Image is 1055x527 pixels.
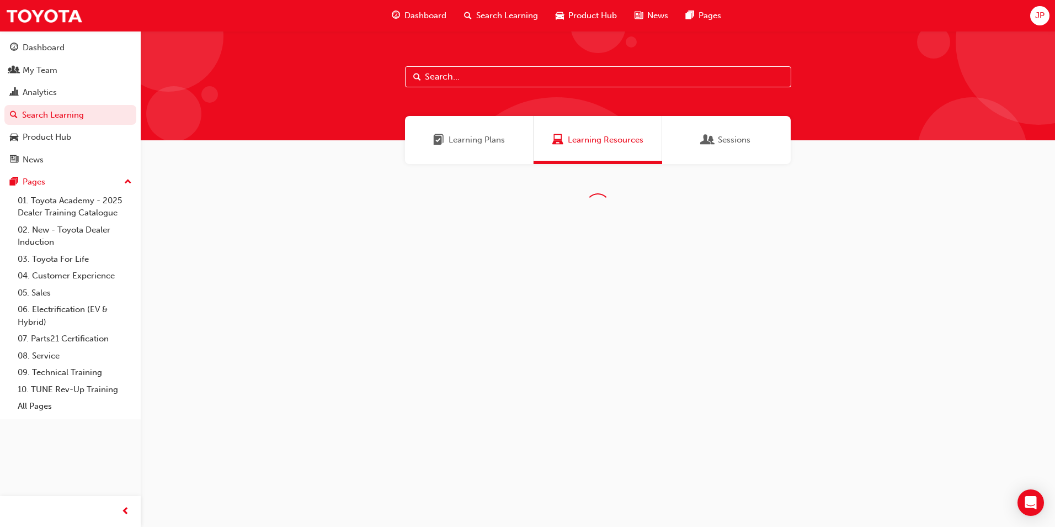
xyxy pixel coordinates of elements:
[13,364,136,381] a: 09. Technical Training
[405,116,534,164] a: Learning PlansLearning Plans
[13,301,136,330] a: 06. Electrification (EV & Hybrid)
[6,3,83,28] img: Trak
[433,134,444,146] span: Learning Plans
[23,176,45,188] div: Pages
[413,71,421,83] span: Search
[23,86,57,99] div: Analytics
[449,134,505,146] span: Learning Plans
[4,60,136,81] a: My Team
[4,105,136,125] a: Search Learning
[23,131,71,144] div: Product Hub
[686,9,694,23] span: pages-icon
[1017,489,1044,516] div: Open Intercom Messenger
[568,9,617,22] span: Product Hub
[23,154,44,166] div: News
[4,127,136,147] a: Product Hub
[4,82,136,103] a: Analytics
[568,134,643,146] span: Learning Resources
[10,133,18,143] span: car-icon
[10,155,18,165] span: news-icon
[4,172,136,192] button: Pages
[10,43,18,53] span: guage-icon
[4,35,136,172] button: DashboardMy TeamAnalyticsSearch LearningProduct HubNews
[556,9,564,23] span: car-icon
[23,64,57,77] div: My Team
[534,116,662,164] a: Learning ResourcesLearning Resources
[124,175,132,189] span: up-icon
[13,347,136,365] a: 08. Service
[10,177,18,187] span: pages-icon
[547,4,626,27] a: car-iconProduct Hub
[476,9,538,22] span: Search Learning
[13,398,136,415] a: All Pages
[405,66,791,87] input: Search...
[13,267,136,284] a: 04. Customer Experience
[1030,6,1049,25] button: JP
[647,9,668,22] span: News
[662,116,791,164] a: SessionsSessions
[455,4,547,27] a: search-iconSearch Learning
[10,110,18,120] span: search-icon
[13,330,136,347] a: 07. Parts21 Certification
[13,251,136,268] a: 03. Toyota For Life
[13,222,136,251] a: 02. New - Toyota Dealer Induction
[23,41,65,54] div: Dashboard
[13,381,136,398] a: 10. TUNE Rev-Up Training
[4,150,136,170] a: News
[552,134,563,146] span: Learning Resources
[13,192,136,222] a: 01. Toyota Academy - 2025 Dealer Training Catalogue
[626,4,677,27] a: news-iconNews
[677,4,730,27] a: pages-iconPages
[702,134,713,146] span: Sessions
[464,9,472,23] span: search-icon
[404,9,446,22] span: Dashboard
[718,134,750,146] span: Sessions
[392,9,400,23] span: guage-icon
[635,9,643,23] span: news-icon
[13,284,136,302] a: 05. Sales
[699,9,721,22] span: Pages
[10,66,18,76] span: people-icon
[121,505,130,519] span: prev-icon
[1035,9,1045,22] span: JP
[10,88,18,98] span: chart-icon
[383,4,455,27] a: guage-iconDashboard
[4,38,136,58] a: Dashboard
